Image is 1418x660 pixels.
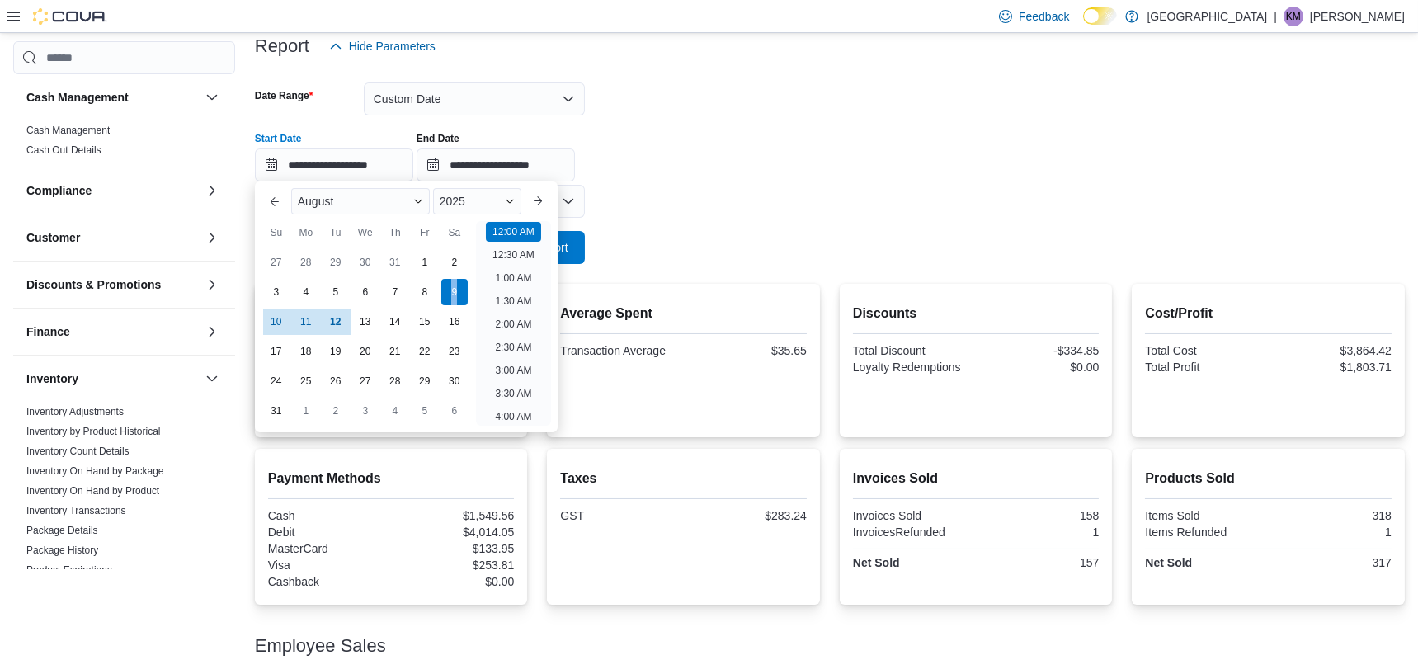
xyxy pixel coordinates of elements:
[441,368,468,394] div: day-30
[352,219,379,246] div: We
[412,338,438,365] div: day-22
[255,89,313,102] label: Date Range
[488,268,538,288] li: 1:00 AM
[412,398,438,424] div: day-5
[853,526,973,539] div: InvoicesRefunded
[488,314,538,334] li: 2:00 AM
[1145,469,1392,488] h2: Products Sold
[26,405,124,418] span: Inventory Adjustments
[26,276,199,293] button: Discounts & Promotions
[263,398,290,424] div: day-31
[261,247,469,426] div: August, 2025
[394,509,514,522] div: $1,549.56
[293,309,319,335] div: day-11
[352,249,379,276] div: day-30
[1145,526,1265,539] div: Items Refunded
[394,542,514,555] div: $133.95
[293,398,319,424] div: day-1
[26,505,126,516] a: Inventory Transactions
[364,82,585,115] button: Custom Date
[26,125,110,136] a: Cash Management
[26,445,130,457] a: Inventory Count Details
[441,219,468,246] div: Sa
[1019,8,1069,25] span: Feedback
[394,575,514,588] div: $0.00
[488,361,538,380] li: 3:00 AM
[687,509,807,522] div: $283.24
[26,406,124,417] a: Inventory Adjustments
[323,309,349,335] div: day-12
[1272,556,1392,569] div: 317
[33,8,107,25] img: Cova
[562,195,575,208] button: Open list of options
[255,636,386,656] h3: Employee Sales
[1145,509,1265,522] div: Items Sold
[323,30,442,63] button: Hide Parameters
[1147,7,1267,26] p: [GEOGRAPHIC_DATA]
[26,144,101,156] a: Cash Out Details
[417,132,459,145] label: End Date
[293,219,319,246] div: Mo
[26,229,199,246] button: Customer
[255,36,309,56] h3: Report
[298,195,334,208] span: August
[394,526,514,539] div: $4,014.05
[441,279,468,305] div: day-9
[255,132,302,145] label: Start Date
[486,245,541,265] li: 12:30 AM
[441,398,468,424] div: day-6
[1083,7,1118,25] input: Dark Mode
[853,304,1100,323] h2: Discounts
[293,249,319,276] div: day-28
[26,182,92,199] h3: Compliance
[291,188,430,214] div: Button. Open the month selector. August is currently selected.
[979,509,1099,522] div: 158
[352,338,379,365] div: day-20
[394,559,514,572] div: $253.81
[202,87,222,107] button: Cash Management
[440,195,465,208] span: 2025
[979,526,1099,539] div: 1
[26,564,112,576] a: Product Expirations
[261,188,288,214] button: Previous Month
[488,384,538,403] li: 3:30 AM
[441,309,468,335] div: day-16
[382,338,408,365] div: day-21
[13,402,235,646] div: Inventory
[26,485,159,497] a: Inventory On Hand by Product
[853,509,973,522] div: Invoices Sold
[13,120,235,167] div: Cash Management
[525,188,551,214] button: Next month
[268,469,515,488] h2: Payment Methods
[412,368,438,394] div: day-29
[268,542,388,555] div: MasterCard
[323,338,349,365] div: day-19
[323,279,349,305] div: day-5
[26,124,110,137] span: Cash Management
[1083,25,1084,26] span: Dark Mode
[853,469,1100,488] h2: Invoices Sold
[26,484,159,497] span: Inventory On Hand by Product
[323,398,349,424] div: day-2
[1286,7,1301,26] span: KM
[1272,361,1392,374] div: $1,803.71
[979,344,1099,357] div: -$334.85
[382,249,408,276] div: day-31
[352,398,379,424] div: day-3
[382,368,408,394] div: day-28
[687,344,807,357] div: $35.65
[352,309,379,335] div: day-13
[255,148,413,181] input: Press the down key to enter a popover containing a calendar. Press the escape key to close the po...
[979,361,1099,374] div: $0.00
[268,509,388,522] div: Cash
[26,182,199,199] button: Compliance
[263,368,290,394] div: day-24
[293,279,319,305] div: day-4
[1145,361,1265,374] div: Total Profit
[263,219,290,246] div: Su
[26,525,98,536] a: Package Details
[412,309,438,335] div: day-15
[352,279,379,305] div: day-6
[26,144,101,157] span: Cash Out Details
[560,509,680,522] div: GST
